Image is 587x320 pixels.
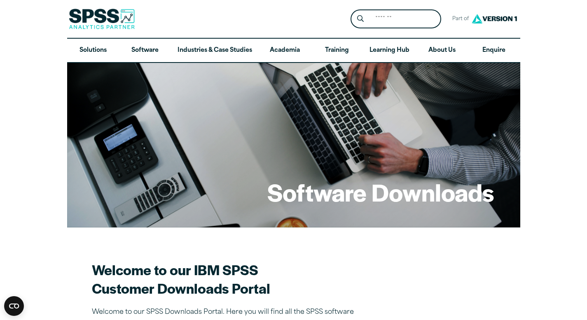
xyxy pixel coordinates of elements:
a: Enquire [468,39,520,63]
nav: Desktop version of site main menu [67,39,520,63]
a: Solutions [67,39,119,63]
h2: Welcome to our IBM SPSS Customer Downloads Portal [92,260,380,297]
img: Version1 Logo [470,11,519,26]
a: Software [119,39,171,63]
button: Search magnifying glass icon [353,12,368,27]
a: Academia [259,39,311,63]
a: Learning Hub [363,39,416,63]
a: Training [311,39,362,63]
img: SPSS Analytics Partner [69,9,135,29]
a: Industries & Case Studies [171,39,259,63]
svg: Search magnifying glass icon [357,15,364,22]
a: About Us [416,39,468,63]
button: Open CMP widget [4,296,24,316]
h1: Software Downloads [267,176,494,208]
form: Site Header Search Form [351,9,441,29]
span: Part of [448,13,470,25]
